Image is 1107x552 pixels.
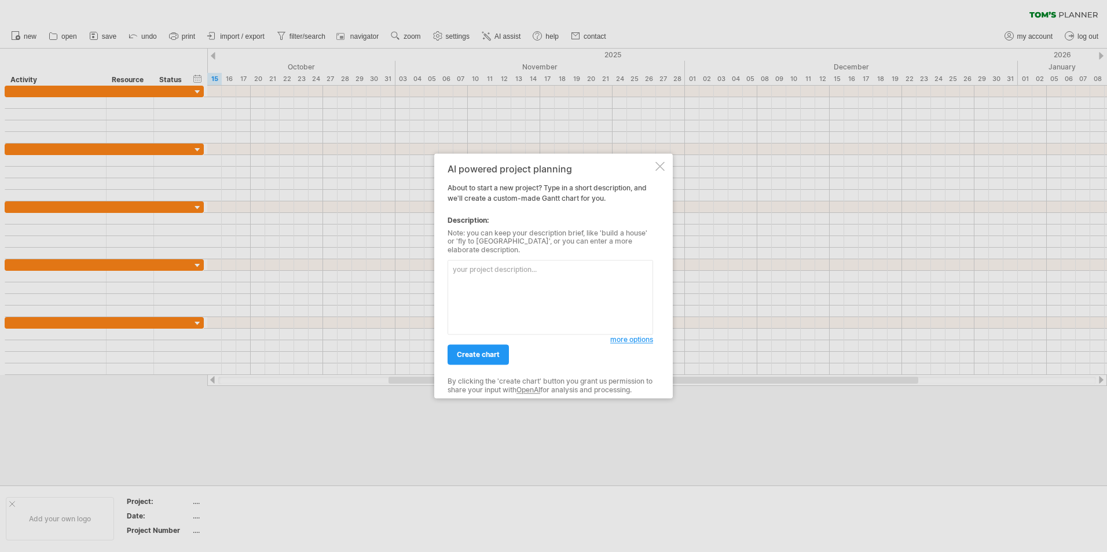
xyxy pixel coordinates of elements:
div: By clicking the 'create chart' button you grant us permission to share your input with for analys... [448,378,653,395]
span: create chart [457,351,500,359]
a: more options [610,335,653,345]
div: About to start a new project? Type in a short description, and we'll create a custom-made Gantt c... [448,164,653,388]
a: OpenAI [516,385,540,394]
a: create chart [448,345,509,365]
div: AI powered project planning [448,164,653,174]
div: Note: you can keep your description brief, like 'build a house' or 'fly to [GEOGRAPHIC_DATA]', or... [448,229,653,254]
span: more options [610,336,653,344]
div: Description: [448,215,653,226]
